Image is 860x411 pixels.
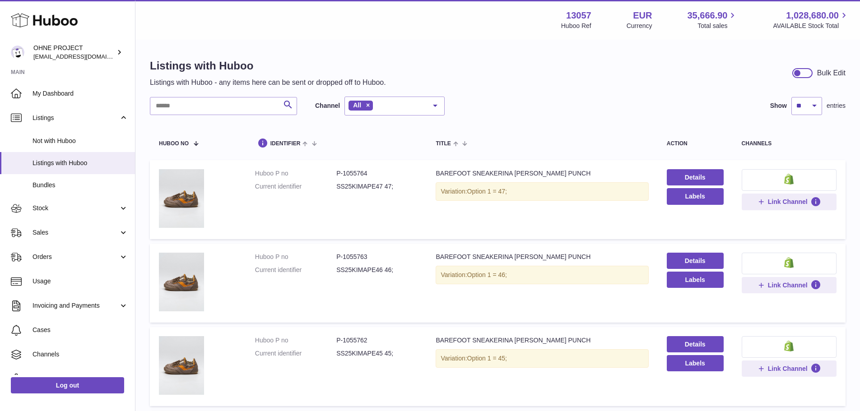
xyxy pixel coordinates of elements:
span: Link Channel [768,365,808,373]
strong: EUR [633,9,652,22]
span: entries [827,102,846,110]
a: Details [667,253,724,269]
span: Link Channel [768,198,808,206]
span: title [436,141,451,147]
span: My Dashboard [33,89,128,98]
div: Huboo Ref [561,22,591,30]
button: Labels [667,272,724,288]
button: Link Channel [742,360,837,377]
h1: Listings with Huboo [150,59,386,73]
span: Invoicing and Payments [33,301,119,310]
dd: SS25KIMAPE46 46; [336,266,418,274]
div: Variation: [436,182,648,201]
dt: Current identifier [255,349,336,358]
span: Channels [33,350,128,359]
button: Labels [667,188,724,204]
div: Variation: [436,349,648,368]
span: All [353,102,361,109]
span: Listings [33,114,119,122]
span: Option 1 = 45; [467,355,507,362]
span: Usage [33,277,128,286]
a: 35,666.90 Total sales [687,9,738,30]
div: BAREFOOT SNEAKERINA [PERSON_NAME] PUNCH [436,253,648,261]
dt: Huboo P no [255,169,336,178]
span: Bundles [33,181,128,189]
span: 1,028,680.00 [786,9,839,22]
span: Option 1 = 47; [467,188,507,195]
dd: P-1055764 [336,169,418,178]
dt: Current identifier [255,182,336,191]
div: OHNE PROJECT [33,44,115,61]
label: Show [770,102,787,110]
span: Cases [33,326,128,334]
a: Details [667,169,724,185]
button: Link Channel [742,277,837,293]
dd: P-1055762 [336,336,418,345]
span: 35,666.90 [687,9,727,22]
dd: P-1055763 [336,253,418,261]
span: Huboo no [159,141,189,147]
dt: Current identifier [255,266,336,274]
span: identifier [270,141,301,147]
p: Listings with Huboo - any items here can be sent or dropped off to Huboo. [150,78,386,88]
dd: SS25KIMAPE45 45; [336,349,418,358]
div: Variation: [436,266,648,284]
span: Settings [33,374,128,383]
a: Details [667,336,724,352]
img: internalAdmin-13057@internal.huboo.com [11,46,24,59]
label: Channel [315,102,340,110]
dt: Huboo P no [255,253,336,261]
button: Link Channel [742,194,837,210]
span: Stock [33,204,119,212]
div: action [667,141,724,147]
div: BAREFOOT SNEAKERINA [PERSON_NAME] PUNCH [436,169,648,178]
dt: Huboo P no [255,336,336,345]
div: BAREFOOT SNEAKERINA [PERSON_NAME] PUNCH [436,336,648,345]
img: BAREFOOT SNEAKERINA KIMA PEACH PUNCH [159,336,204,395]
span: Total sales [697,22,738,30]
div: Bulk Edit [817,68,846,78]
span: [EMAIL_ADDRESS][DOMAIN_NAME] [33,53,133,60]
span: AVAILABLE Stock Total [773,22,849,30]
div: channels [742,141,837,147]
button: Labels [667,355,724,371]
strong: 13057 [566,9,591,22]
div: Currency [627,22,652,30]
dd: SS25KIMAPE47 47; [336,182,418,191]
img: shopify-small.png [784,341,794,351]
span: Link Channel [768,281,808,289]
span: Sales [33,228,119,237]
a: 1,028,680.00 AVAILABLE Stock Total [773,9,849,30]
span: Listings with Huboo [33,159,128,167]
a: Log out [11,377,124,393]
img: shopify-small.png [784,257,794,268]
span: Not with Huboo [33,137,128,145]
span: Orders [33,253,119,261]
span: Option 1 = 46; [467,271,507,278]
img: shopify-small.png [784,174,794,185]
img: BAREFOOT SNEAKERINA KIMA PEACH PUNCH [159,253,204,311]
img: BAREFOOT SNEAKERINA KIMA PEACH PUNCH [159,169,204,228]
